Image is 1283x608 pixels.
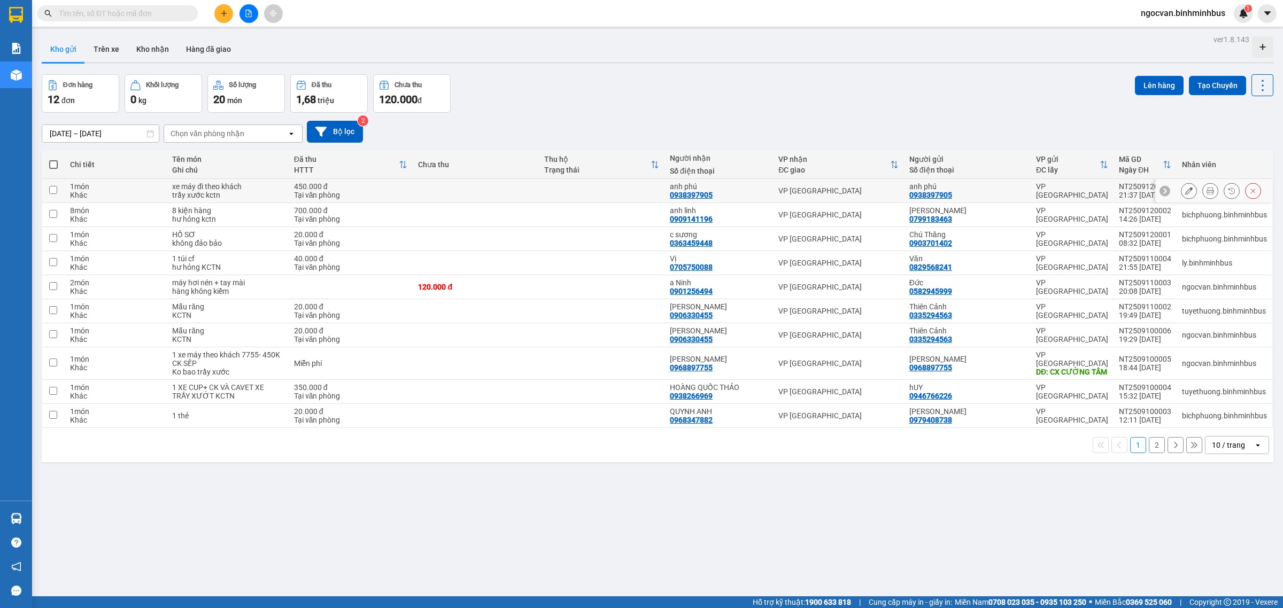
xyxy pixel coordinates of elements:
div: 20.000 đ [294,302,408,311]
div: 0979408738 [909,416,952,424]
div: 1 XE CUP+ CK VÀ CAVET XE [172,383,283,392]
div: 12:11 [DATE] [1119,416,1171,424]
div: 0363459448 [670,239,713,247]
div: 19:49 [DATE] [1119,311,1171,319]
div: VP [GEOGRAPHIC_DATA] [778,259,899,267]
img: icon-new-feature [1239,9,1248,18]
div: anh phú [909,182,1025,191]
div: Tiến Dũng [909,206,1025,215]
div: C Phương [909,355,1025,363]
div: Tại văn phòng [294,215,408,223]
div: VP [GEOGRAPHIC_DATA] [778,307,899,315]
div: NT2509100006 [1119,326,1171,335]
div: Số điện thoại [670,167,768,175]
button: Số lượng20món [207,74,285,113]
span: 1 [1246,5,1250,12]
div: 18:44 [DATE] [1119,363,1171,372]
div: máy hơi nén + tay mài [172,278,283,287]
div: Thiên Cảnh [909,326,1025,335]
div: 1 món [70,302,161,311]
div: tuyethuong.binhminhbus [1182,307,1267,315]
div: VP [GEOGRAPHIC_DATA] [778,235,899,243]
div: Văn [909,254,1025,263]
div: Khác [70,191,161,199]
div: Người nhận [670,154,768,162]
div: Khối lượng [146,81,179,89]
div: 19:29 [DATE] [1119,335,1171,344]
div: Khác [70,392,161,400]
div: 1 món [70,182,161,191]
div: VP [GEOGRAPHIC_DATA] [1036,230,1108,247]
div: Mẫu răng [172,302,283,311]
div: 0799183463 [909,215,952,223]
div: Tên món [172,155,283,163]
div: Hiếu Nguyễn [670,326,768,335]
div: 0938397905 [670,191,713,199]
div: 8 món [70,206,161,215]
span: 12 [48,93,59,106]
span: triệu [318,96,334,105]
div: Chi tiết [70,160,161,169]
div: 8 kiện hàng [172,206,283,215]
div: DĐ: CX CƯỜNG TÂM [1036,368,1108,376]
li: VP VP [GEOGRAPHIC_DATA] [5,45,74,81]
span: 20 [213,93,225,106]
div: 0906330455 [670,311,713,319]
div: VP [GEOGRAPHIC_DATA] [778,211,899,219]
div: Tại văn phòng [294,416,408,424]
span: Cung cấp máy in - giấy in: [869,596,952,608]
div: hUY [909,383,1025,392]
span: kg [138,96,146,105]
div: Chưa thu [395,81,422,89]
div: Ko bao trầy xước [172,368,283,376]
div: ngocvan.binhminhbus [1182,359,1267,368]
div: c sương [670,230,768,239]
div: NT2509110003 [1119,278,1171,287]
span: copyright [1224,598,1231,606]
div: Đã thu [294,155,399,163]
div: KCTN [172,335,283,344]
img: warehouse-icon [11,69,22,81]
span: question-circle [11,537,21,548]
th: Toggle SortBy [773,151,904,179]
div: 0968897755 [670,363,713,372]
div: hàng không kiểm [172,287,283,295]
img: warehouse-icon [11,513,22,524]
div: NT2509100005 [1119,355,1171,363]
div: Đã thu [312,81,331,89]
div: bichphuong.binhminhbus [1182,411,1267,420]
div: Khác [70,311,161,319]
span: 120.000 [379,93,418,106]
span: ngocvan.binhminhbus [1132,6,1234,20]
div: Khác [70,363,161,372]
div: TRẦY XƯỚT KCTN [172,392,283,400]
span: Miền Nam [955,596,1086,608]
div: Sửa đơn hàng [1181,183,1197,199]
div: 0968347882 [670,416,713,424]
div: 1 thẻ [172,411,283,420]
div: không đảo bảo [172,239,283,247]
div: Chọn văn phòng nhận [171,128,244,139]
div: tuyethuong.binhminhbus [1182,387,1267,396]
span: đơn [61,96,75,105]
div: Khác [70,287,161,295]
div: 0582945999 [909,287,952,295]
div: ngocvan.binhminhbus [1182,331,1267,339]
th: Toggle SortBy [289,151,413,179]
div: VP [GEOGRAPHIC_DATA] [778,359,899,368]
div: Tại văn phòng [294,239,408,247]
div: 08:32 [DATE] [1119,239,1171,247]
div: NT2509100003 [1119,407,1171,416]
span: 1,68 [296,93,316,106]
th: Toggle SortBy [1114,151,1177,179]
div: 10 / trang [1212,440,1245,450]
button: Đơn hàng12đơn [42,74,119,113]
button: aim [264,4,283,23]
div: 0829568241 [909,263,952,271]
div: 2 món [70,278,161,287]
span: Miền Bắc [1095,596,1172,608]
span: search [44,10,52,17]
div: VP [GEOGRAPHIC_DATA] [1036,302,1108,319]
img: logo.jpg [5,5,43,43]
div: VP [GEOGRAPHIC_DATA] [1036,182,1108,199]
